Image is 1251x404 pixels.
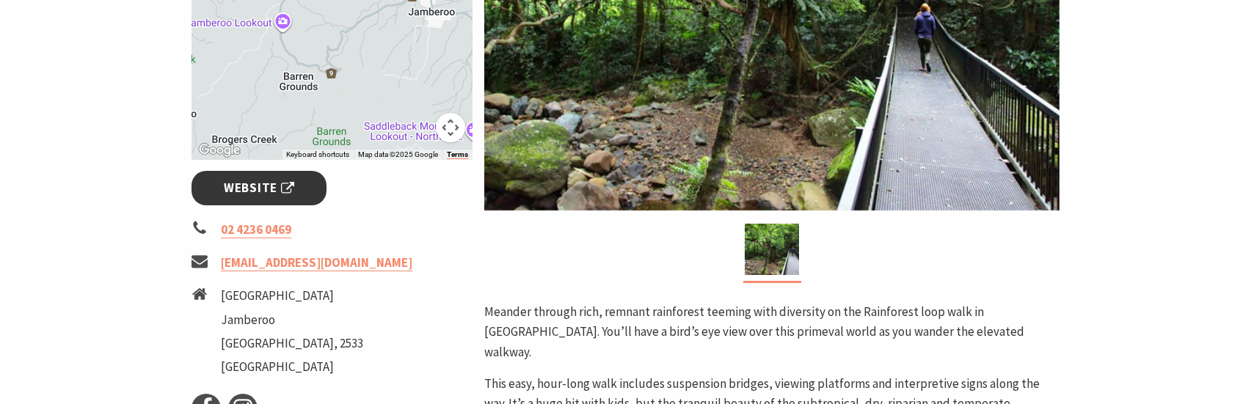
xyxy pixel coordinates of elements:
span: Website [224,178,294,198]
a: Terms (opens in new tab) [447,150,468,159]
li: [GEOGRAPHIC_DATA] [221,286,363,306]
button: Keyboard shortcuts [286,150,349,160]
a: Open this area in Google Maps (opens a new window) [195,141,244,160]
span: Map data ©2025 Google [358,150,438,158]
li: [GEOGRAPHIC_DATA] [221,357,363,377]
li: [GEOGRAPHIC_DATA], 2533 [221,334,363,353]
button: Map camera controls [436,113,465,142]
a: [EMAIL_ADDRESS][DOMAIN_NAME] [221,254,412,271]
a: 02 4236 0469 [221,221,291,238]
a: Website [192,171,327,205]
p: Meander through rich, remnant rainforest teeming with diversity on the Rainforest loop walk in [G... [484,302,1059,362]
img: Google [195,141,244,160]
img: A person enjoying the Rainforest Loop Walk. Photo:Andy Richards [745,224,799,275]
li: Jamberoo [221,310,363,330]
